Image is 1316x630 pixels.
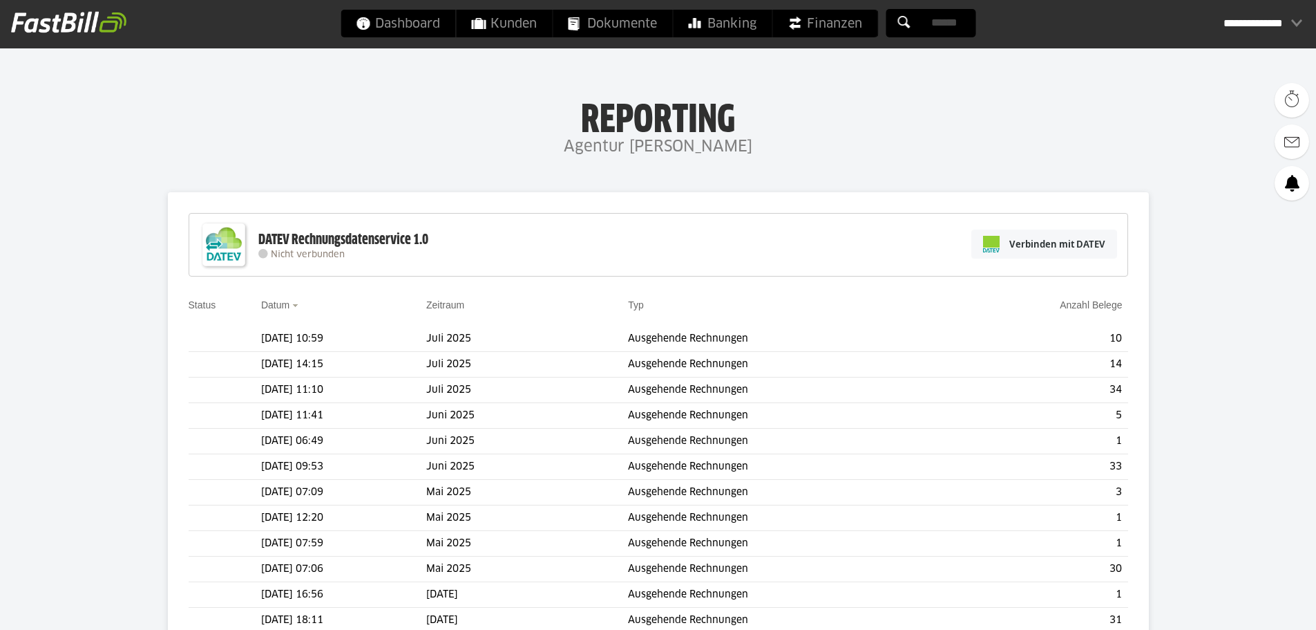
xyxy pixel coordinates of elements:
[138,98,1178,133] h1: Reporting
[673,10,772,37] a: Banking
[261,480,426,506] td: [DATE] 07:09
[628,326,947,352] td: Ausgehende Rechnungen
[1009,237,1105,251] span: Verbinden mit DATEV
[947,480,1127,506] td: 3
[261,299,289,311] a: Datum
[426,429,628,454] td: Juni 2025
[772,10,877,37] a: Finanzen
[456,10,552,37] a: Kunden
[568,10,657,37] span: Dokumente
[426,454,628,480] td: Juni 2025
[947,378,1127,403] td: 34
[628,299,644,311] a: Typ
[189,299,216,311] a: Status
[788,10,862,37] span: Finanzen
[341,10,455,37] a: Dashboard
[628,403,947,429] td: Ausgehende Rechnungen
[628,582,947,608] td: Ausgehende Rechnungen
[971,230,1117,259] a: Verbinden mit DATEV
[947,582,1127,608] td: 1
[553,10,672,37] a: Dokumente
[196,217,251,272] img: DATEV-Datenservice Logo
[1210,589,1302,623] iframe: Öffnet ein Widget, in dem Sie weitere Informationen finden
[628,557,947,582] td: Ausgehende Rechnungen
[426,326,628,352] td: Juli 2025
[471,10,537,37] span: Kunden
[261,454,426,480] td: [DATE] 09:53
[628,506,947,531] td: Ausgehende Rechnungen
[426,582,628,608] td: [DATE]
[628,429,947,454] td: Ausgehende Rechnungen
[261,429,426,454] td: [DATE] 06:49
[426,403,628,429] td: Juni 2025
[261,557,426,582] td: [DATE] 07:06
[947,403,1127,429] td: 5
[426,480,628,506] td: Mai 2025
[983,236,1000,252] img: pi-datev-logo-farbig-24.svg
[628,352,947,378] td: Ausgehende Rechnungen
[261,403,426,429] td: [DATE] 11:41
[356,10,440,37] span: Dashboard
[426,299,464,311] a: Zeitraum
[426,378,628,403] td: Juli 2025
[628,480,947,506] td: Ausgehende Rechnungen
[947,506,1127,531] td: 1
[261,326,426,352] td: [DATE] 10:59
[426,531,628,557] td: Mai 2025
[947,352,1127,378] td: 14
[688,10,756,37] span: Banking
[261,582,426,608] td: [DATE] 16:56
[261,352,426,378] td: [DATE] 14:15
[11,11,126,33] img: fastbill_logo_white.png
[628,454,947,480] td: Ausgehende Rechnungen
[261,506,426,531] td: [DATE] 12:20
[947,429,1127,454] td: 1
[426,352,628,378] td: Juli 2025
[947,557,1127,582] td: 30
[947,454,1127,480] td: 33
[271,250,345,259] span: Nicht verbunden
[1060,299,1122,311] a: Anzahl Belege
[628,531,947,557] td: Ausgehende Rechnungen
[947,531,1127,557] td: 1
[261,531,426,557] td: [DATE] 07:59
[628,378,947,403] td: Ausgehende Rechnungen
[426,557,628,582] td: Mai 2025
[258,231,428,249] div: DATEV Rechnungsdatenservice 1.0
[292,304,301,307] img: sort_desc.gif
[947,326,1127,352] td: 10
[261,378,426,403] td: [DATE] 11:10
[426,506,628,531] td: Mai 2025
